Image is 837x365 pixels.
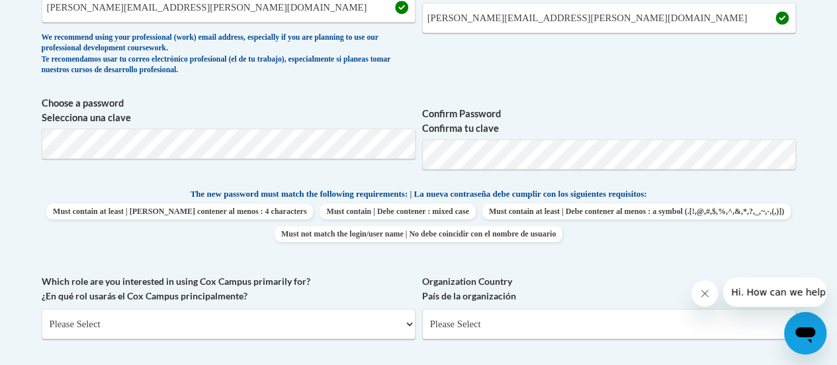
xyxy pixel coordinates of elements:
[46,203,313,219] span: Must contain at least | [PERSON_NAME] contener al menos : 4 characters
[422,274,796,303] label: Organization Country País de la organización
[191,188,647,200] span: The new password must match the following requirements: | La nueva contraseña debe cumplir con lo...
[275,226,562,242] span: Must not match the login/user name | No debe coincidir con el nombre de usuario
[320,203,475,219] span: Must contain | Debe contener : mixed case
[42,96,416,125] label: Choose a password Selecciona una clave
[691,280,718,307] iframe: Close message
[422,107,796,136] label: Confirm Password Confirma tu clave
[422,3,796,33] input: Required
[42,32,416,76] div: We recommend using your professional (work) email address, especially if you are planning to use ...
[42,274,416,303] label: Which role are you interested in using Cox Campus primarily for? ¿En qué rol usarás el Cox Campus...
[784,312,826,354] iframe: Button to launch messaging window
[8,9,107,20] span: Hi. How can we help?
[723,278,826,307] iframe: Message from company
[482,203,791,219] span: Must contain at least | Debe contener al menos : a symbol (.[!,@,#,$,%,^,&,*,?,_,~,-,(,)])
